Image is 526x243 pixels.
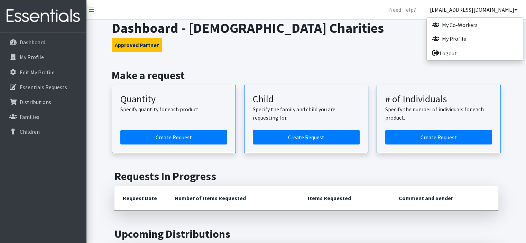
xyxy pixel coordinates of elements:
a: Dashboard [3,35,84,49]
h2: Requests In Progress [114,170,498,183]
a: My Profile [3,50,84,64]
h2: Upcoming Distributions [114,227,498,241]
th: Items Requested [299,186,390,211]
p: Specify the family and child you are requesting for. [253,105,360,122]
a: Logout [427,46,523,60]
th: Number of Items Requested [166,186,300,211]
h3: # of Individuals [385,93,492,105]
p: Edit My Profile [20,69,55,76]
p: Distributions [20,99,51,105]
p: Dashboard [20,39,45,46]
a: Distributions [3,95,84,109]
th: Comment and Sender [390,186,498,211]
p: Specify the number of individuals for each product. [385,105,492,122]
a: Create a request by quantity [120,130,227,144]
a: Create a request for a child or family [253,130,360,144]
h3: Quantity [120,93,227,105]
a: Need Help? [384,3,422,17]
p: Families [20,113,39,120]
a: Families [3,110,84,124]
h2: Make a request [112,69,501,82]
h1: Dashboard - [DEMOGRAPHIC_DATA] Charities [112,20,501,36]
a: My Profile [427,32,523,46]
a: Create a request by number of individuals [385,130,492,144]
th: Request Date [114,186,166,211]
a: Essentials Requests [3,80,84,94]
a: My Co-Workers [427,18,523,32]
a: Children [3,125,84,139]
p: My Profile [20,54,44,60]
button: Approved Partner [112,38,162,52]
h3: Child [253,93,360,105]
img: HumanEssentials [3,4,84,28]
p: Specify quantity for each product. [120,105,227,113]
p: Essentials Requests [20,84,67,91]
p: Children [20,128,40,135]
a: Edit My Profile [3,65,84,79]
a: [EMAIL_ADDRESS][DOMAIN_NAME] [424,3,523,17]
